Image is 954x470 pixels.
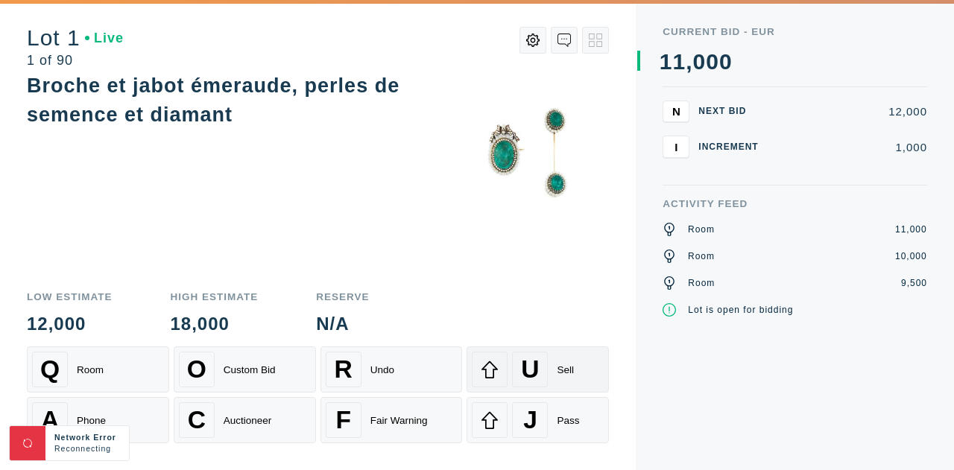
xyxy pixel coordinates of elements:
[663,136,689,158] button: I
[523,406,537,434] span: J
[698,107,765,115] div: Next Bid
[320,397,463,443] button: FFair Warning
[663,101,689,123] button: N
[27,346,169,393] button: QRoom
[521,355,539,384] span: U
[686,51,692,274] div: ,
[316,315,369,333] div: N/A
[224,415,272,426] div: Auctioneer
[54,432,120,443] div: Network Error
[895,223,927,236] div: 11,000
[698,142,765,151] div: Increment
[719,51,733,73] div: 0
[316,292,369,302] div: Reserve
[27,292,113,302] div: Low Estimate
[77,415,106,426] div: Phone
[187,355,206,384] span: O
[85,31,124,45] div: Live
[467,397,609,443] button: JPass
[335,406,351,434] span: F
[557,415,579,426] div: Pass
[41,406,59,434] span: A
[706,51,719,73] div: 0
[370,415,428,426] div: Fair Warning
[660,51,673,73] div: 1
[27,397,169,443] button: APhone
[688,223,715,236] div: Room
[335,355,353,384] span: R
[901,276,927,290] div: 9,500
[774,106,927,117] div: 12,000
[171,315,259,333] div: 18,000
[673,51,686,73] div: 1
[672,105,680,118] span: N
[54,443,120,454] div: Reconnecting
[774,142,927,153] div: 1,000
[467,346,609,393] button: USell
[224,364,276,375] div: Custom Bid
[557,364,574,375] div: Sell
[688,303,793,317] div: Lot is open for bidding
[27,27,124,49] div: Lot 1
[27,315,113,333] div: 12,000
[27,54,124,67] div: 1 of 90
[675,141,677,153] span: I
[188,406,206,434] span: C
[77,364,104,375] div: Room
[895,250,927,263] div: 10,000
[171,292,259,302] div: High Estimate
[663,27,927,37] div: Current Bid - EUR
[693,51,707,73] div: 0
[370,364,394,375] div: Undo
[663,199,927,209] div: Activity Feed
[40,355,60,384] span: Q
[27,74,399,126] div: Broche et jabot émeraude, perles de semence et diamant
[688,250,715,263] div: Room
[174,346,316,393] button: OCustom Bid
[174,397,316,443] button: CAuctioneer
[320,346,463,393] button: RUndo
[688,276,715,290] div: Room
